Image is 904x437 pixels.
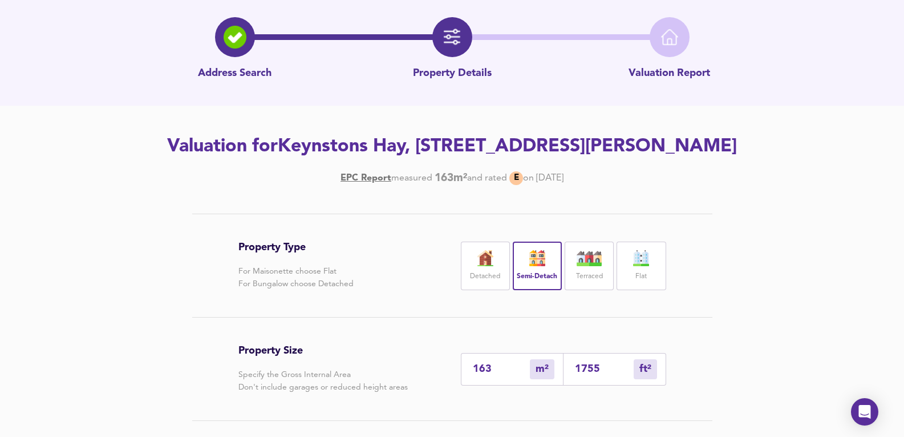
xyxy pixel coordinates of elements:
[617,242,666,290] div: Flat
[238,344,408,357] h3: Property Size
[224,26,246,49] img: search-icon
[238,265,354,290] p: For Maisonette choose Flat For Bungalow choose Detached
[238,368,408,394] p: Specify the Gross Internal Area Don't include garages or reduced height areas
[523,172,534,185] div: on
[627,250,655,266] img: flat-icon
[530,359,554,379] div: m²
[435,172,467,185] b: 163 m²
[509,171,523,185] div: E
[634,359,657,379] div: m²
[513,242,562,290] div: Semi-Detach
[470,270,500,284] label: Detached
[413,66,492,81] p: Property Details
[340,172,391,185] a: EPC Report
[661,29,678,46] img: home-icon
[391,172,432,185] div: measured
[523,250,552,266] img: house-icon
[467,172,507,185] div: and rated
[575,250,603,266] img: house-icon
[635,270,647,284] label: Flat
[444,29,461,46] img: filter-icon
[851,398,878,426] div: Open Intercom Messenger
[473,363,530,375] input: Enter sqm
[575,363,634,375] input: Sqft
[461,242,510,290] div: Detached
[129,134,775,159] h2: Valuation for Keynstons Hay, [STREET_ADDRESS][PERSON_NAME]
[238,241,354,254] h3: Property Type
[340,171,564,185] div: [DATE]
[471,250,500,266] img: house-icon
[198,66,271,81] p: Address Search
[576,270,603,284] label: Terraced
[629,66,710,81] p: Valuation Report
[517,270,557,284] label: Semi-Detach
[565,242,614,290] div: Terraced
